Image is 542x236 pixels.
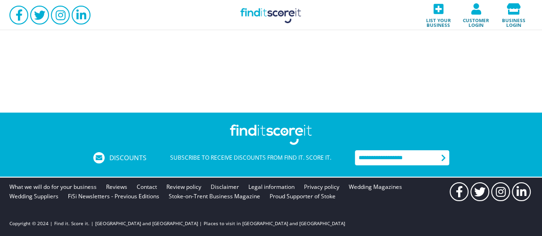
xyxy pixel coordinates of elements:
span: Customer login [460,15,492,27]
a: Disclaimer [211,182,239,192]
div: Subscribe to receive discounts from Find it. Score it. [147,152,355,163]
a: Customer login [457,0,495,30]
a: Proud Supporter of Stoke [270,192,336,201]
span: Business login [498,15,530,27]
p: Copyright © 2024 | Find it. Score it. | [GEOGRAPHIC_DATA] and [GEOGRAPHIC_DATA] | Places to visit... [9,220,345,227]
span: List your business [422,15,454,27]
a: Wedding Magazines [349,182,402,192]
a: What we will do for your business [9,182,97,192]
a: List your business [419,0,457,30]
a: Wedding Suppliers [9,192,58,201]
a: Privacy policy [304,182,339,192]
span: Discounts [109,155,147,161]
a: Review policy [166,182,201,192]
a: Legal information [248,182,295,192]
a: Contact [137,182,157,192]
a: Reviews [106,182,127,192]
a: Stoke-on-Trent Business Magazine [169,192,260,201]
a: FiSi Newsletters - Previous Editions [68,192,159,201]
a: Business login [495,0,533,30]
